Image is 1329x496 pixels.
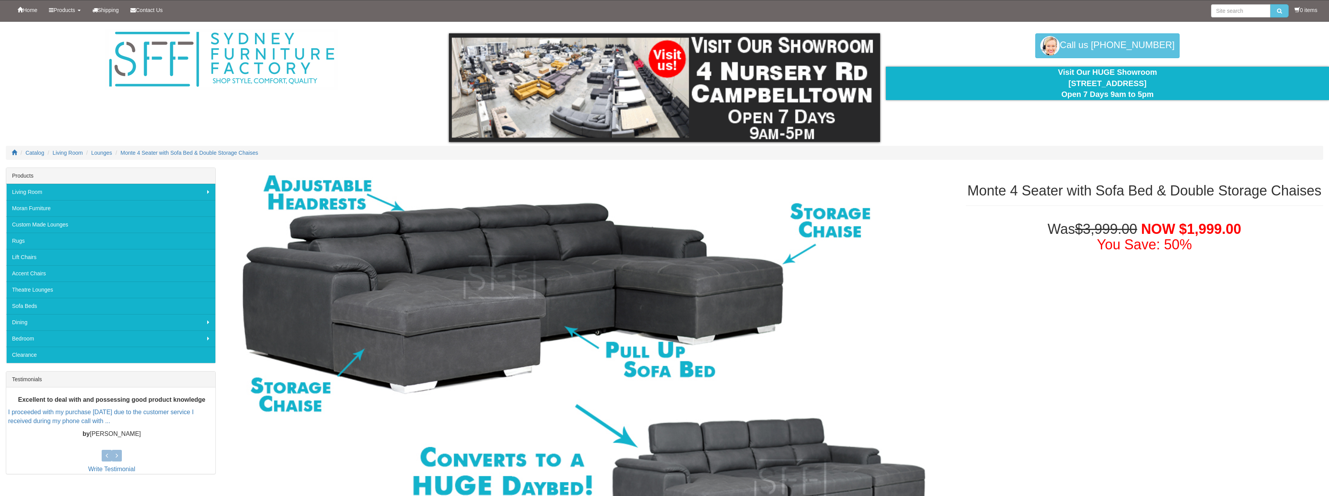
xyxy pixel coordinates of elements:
[6,265,215,282] a: Accent Chairs
[8,409,194,425] a: I proceeded with my purchase [DATE] due to the customer service I received during my phone call w...
[43,0,86,20] a: Products
[87,0,125,20] a: Shipping
[53,150,83,156] a: Living Room
[6,330,215,347] a: Bedroom
[6,200,215,216] a: Moran Furniture
[966,183,1323,199] h1: Monte 4 Seater with Sofa Bed & Double Storage Chaises
[1097,237,1192,252] font: You Save: 50%
[88,466,135,472] a: Write Testimonial
[12,0,43,20] a: Home
[121,150,258,156] a: Monte 4 Seater with Sofa Bed & Double Storage Chaises
[8,430,215,439] p: [PERSON_NAME]
[23,7,37,13] span: Home
[6,314,215,330] a: Dining
[892,67,1323,100] div: Visit Our HUGE Showroom [STREET_ADDRESS] Open 7 Days 9am to 5pm
[6,347,215,363] a: Clearance
[105,29,338,90] img: Sydney Furniture Factory
[6,184,215,200] a: Living Room
[6,168,215,184] div: Products
[6,298,215,314] a: Sofa Beds
[98,7,119,13] span: Shipping
[26,150,44,156] a: Catalog
[1294,6,1317,14] li: 0 items
[449,33,880,142] img: showroom.gif
[6,233,215,249] a: Rugs
[136,7,163,13] span: Contact Us
[83,430,90,437] b: by
[6,216,215,233] a: Custom Made Lounges
[1075,221,1137,237] del: $3,999.00
[1141,221,1241,237] span: NOW $1,999.00
[125,0,168,20] a: Contact Us
[6,282,215,298] a: Theatre Lounges
[6,249,215,265] a: Lift Chairs
[1211,4,1270,17] input: Site search
[18,396,206,403] b: Excellent to deal with and possessing good product knowledge
[91,150,112,156] a: Lounges
[6,372,215,387] div: Testimonials
[966,221,1323,252] h1: Was
[54,7,75,13] span: Products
